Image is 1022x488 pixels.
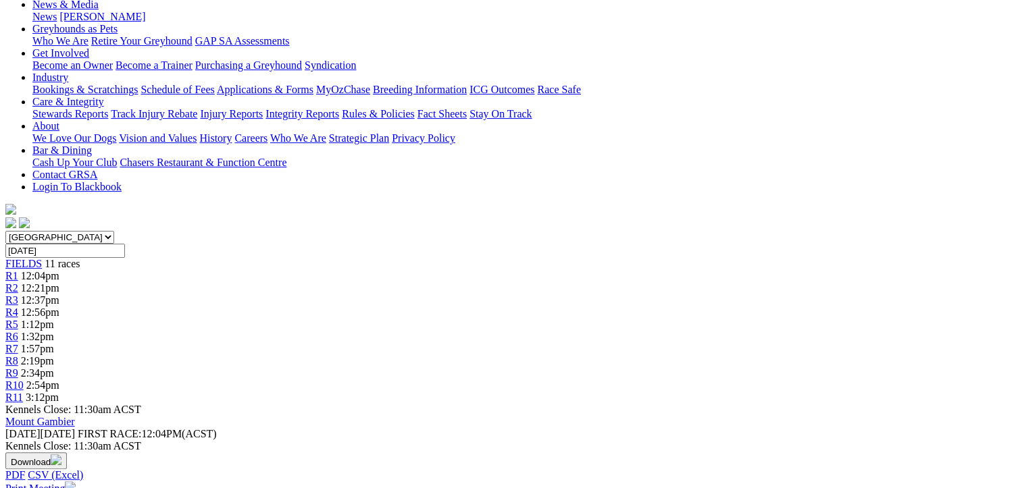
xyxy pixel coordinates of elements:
[32,96,104,107] a: Care & Integrity
[217,84,313,95] a: Applications & Forms
[32,47,89,59] a: Get Involved
[32,72,68,83] a: Industry
[5,282,18,294] a: R2
[5,204,16,215] img: logo-grsa-white.png
[5,379,24,391] a: R10
[5,217,16,228] img: facebook.svg
[32,132,1017,144] div: About
[5,306,18,318] a: R4
[5,428,75,439] span: [DATE]
[21,355,54,367] span: 2:19pm
[78,428,141,439] span: FIRST RACE:
[32,59,1017,72] div: Get Involved
[270,132,326,144] a: Who We Are
[78,428,217,439] span: 12:04PM(ACST)
[5,319,18,330] a: R5
[5,331,18,342] a: R6
[32,120,59,132] a: About
[21,331,54,342] span: 1:32pm
[91,35,193,47] a: Retire Your Greyhound
[469,108,532,119] a: Stay On Track
[32,11,1017,23] div: News & Media
[373,84,467,95] a: Breeding Information
[32,108,108,119] a: Stewards Reports
[21,306,59,318] span: 12:56pm
[21,282,59,294] span: 12:21pm
[316,84,370,95] a: MyOzChase
[5,367,18,379] a: R9
[32,35,88,47] a: Who We Are
[32,23,118,34] a: Greyhounds as Pets
[5,416,75,427] a: Mount Gambier
[5,428,41,439] span: [DATE]
[5,294,18,306] a: R3
[195,59,302,71] a: Purchasing a Greyhound
[120,157,286,168] a: Chasers Restaurant & Function Centre
[32,84,1017,96] div: Industry
[59,11,145,22] a: [PERSON_NAME]
[116,59,193,71] a: Become a Trainer
[5,270,18,281] a: R1
[5,355,18,367] a: R8
[234,132,267,144] a: Careers
[32,181,122,192] a: Login To Blackbook
[305,59,356,71] a: Syndication
[200,108,263,119] a: Injury Reports
[21,270,59,281] span: 12:04pm
[26,379,59,391] span: 2:54pm
[392,132,455,144] a: Privacy Policy
[45,258,80,269] span: 11 races
[469,84,534,95] a: ICG Outcomes
[51,454,61,465] img: download.svg
[417,108,467,119] a: Fact Sheets
[195,35,290,47] a: GAP SA Assessments
[5,258,42,269] a: FIELDS
[32,59,113,71] a: Become an Owner
[265,108,339,119] a: Integrity Reports
[199,132,232,144] a: History
[342,108,415,119] a: Rules & Policies
[5,343,18,354] a: R7
[5,452,67,469] button: Download
[32,169,97,180] a: Contact GRSA
[21,319,54,330] span: 1:12pm
[32,35,1017,47] div: Greyhounds as Pets
[5,404,141,415] span: Kennels Close: 11:30am ACST
[21,343,54,354] span: 1:57pm
[140,84,214,95] a: Schedule of Fees
[5,391,23,403] a: R11
[537,84,580,95] a: Race Safe
[32,144,92,156] a: Bar & Dining
[32,132,116,144] a: We Love Our Dogs
[19,217,30,228] img: twitter.svg
[5,244,125,258] input: Select date
[21,294,59,306] span: 12:37pm
[32,157,1017,169] div: Bar & Dining
[32,11,57,22] a: News
[32,157,117,168] a: Cash Up Your Club
[329,132,389,144] a: Strategic Plan
[21,367,54,379] span: 2:34pm
[5,469,1017,481] div: Download
[32,108,1017,120] div: Care & Integrity
[28,469,83,481] a: CSV (Excel)
[26,391,59,403] span: 3:12pm
[5,440,1017,452] div: Kennels Close: 11:30am ACST
[111,108,197,119] a: Track Injury Rebate
[32,84,138,95] a: Bookings & Scratchings
[5,469,25,481] a: PDF
[119,132,197,144] a: Vision and Values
